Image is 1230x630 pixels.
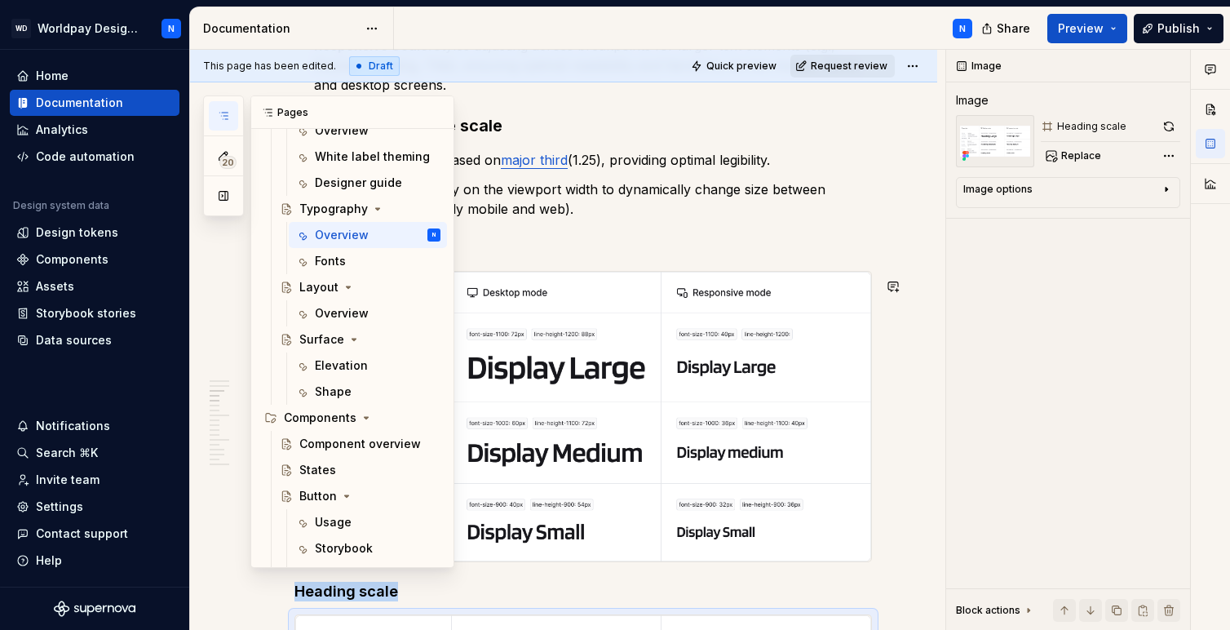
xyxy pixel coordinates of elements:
div: Designer guide [315,175,402,191]
span: This page has been edited. [203,60,336,73]
button: Request review [790,55,895,78]
a: Usage [289,509,447,535]
button: Notifications [10,413,179,439]
div: Surface [299,331,344,348]
span: Replace [1061,149,1101,162]
div: Button [299,488,337,504]
a: Overview [289,300,447,326]
a: Designer guide [289,170,447,196]
a: Assets [10,273,179,299]
a: Invite team [10,467,179,493]
div: Overview [315,305,369,322]
div: States [299,462,336,478]
div: Documentation [36,95,123,111]
div: Heading scale [1057,120,1126,133]
div: N [432,227,436,243]
a: States [273,457,447,483]
a: Design tokens [10,220,179,246]
span: 20 [219,156,237,169]
span: Preview [1058,20,1104,37]
a: White label theming [289,144,447,170]
div: Invite team [36,472,100,488]
span: Quick preview [706,60,776,73]
div: Draft [349,56,400,76]
a: Components [10,246,179,273]
img: 847c9528-2bc2-4895-9cca-83e566213c5e.png [956,115,1034,167]
h4: Heading scale [294,582,872,601]
div: Overview [315,227,369,243]
div: Worldpay Design System [38,20,142,37]
button: Quick preview [686,55,784,78]
div: Contact support [36,526,128,542]
div: Design system data [13,199,109,212]
div: Storybook [315,540,373,557]
button: Share [973,14,1041,43]
div: WD [11,19,31,38]
h3: Dynamic responsive scale [294,114,872,137]
div: Notifications [36,418,110,434]
div: Image options [963,183,1033,196]
div: Typography [299,201,368,217]
div: Overview [315,122,369,139]
div: Components [258,405,447,431]
div: Elevation [315,357,368,374]
div: Data sources [36,332,112,348]
div: Pages [251,96,454,129]
p: The 600–1100 options rely on the viewport width to dynamically change size between the min and ma... [294,180,872,219]
a: Shape [289,379,447,405]
div: N [959,22,966,35]
div: Fonts [315,253,346,269]
a: Typography [273,196,447,222]
div: Code automation [36,149,135,165]
div: Search ⌘K [36,445,98,461]
div: Components [36,251,108,268]
a: Analytics [10,117,179,143]
a: Storybook [289,535,447,561]
div: Component overview [299,436,421,452]
a: Home [10,63,179,89]
a: Data sources [10,327,179,353]
div: Settings [36,499,83,515]
div: New Storybook [315,566,402,583]
a: Settings [10,494,179,520]
button: Contact support [10,521,179,547]
a: OverviewN [289,222,447,248]
button: WDWorldpay Design SystemN [3,11,186,46]
div: Components [284,410,356,426]
span: Publish [1157,20,1200,37]
div: Analytics [36,122,88,138]
a: Storybook stories [10,300,179,326]
div: Shape [315,384,352,400]
div: Usage [315,514,352,530]
div: Block actions [956,604,1020,617]
span: Share [997,20,1030,37]
img: 5d66a753-8aa2-4fd7-88cd-ae32ff360adf.png [295,272,871,561]
div: Assets [36,278,74,295]
svg: Supernova Logo [54,601,135,617]
div: Help [36,552,62,569]
button: Image options [963,183,1173,202]
button: Publish [1134,14,1223,43]
div: White label theming [315,149,430,165]
a: major third [501,152,568,168]
div: Layout [299,279,338,295]
h4: Display scale [294,238,872,258]
a: Layout [273,274,447,300]
div: Storybook stories [36,305,136,322]
a: Component overview [273,431,447,457]
p: The responsive scale is based on (1.25), providing optimal legibility. [294,150,872,170]
button: Search ⌘K [10,440,179,466]
button: Help [10,548,179,574]
button: Preview [1047,14,1127,43]
div: Home [36,68,69,84]
a: Documentation [10,90,179,116]
span: Request review [811,60,887,73]
a: Button [273,483,447,509]
div: Image [956,92,989,109]
a: Surface [273,326,447,353]
a: Overview [289,118,447,144]
a: Code automation [10,144,179,170]
a: Elevation [289,353,447,379]
div: Design tokens [36,224,118,241]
